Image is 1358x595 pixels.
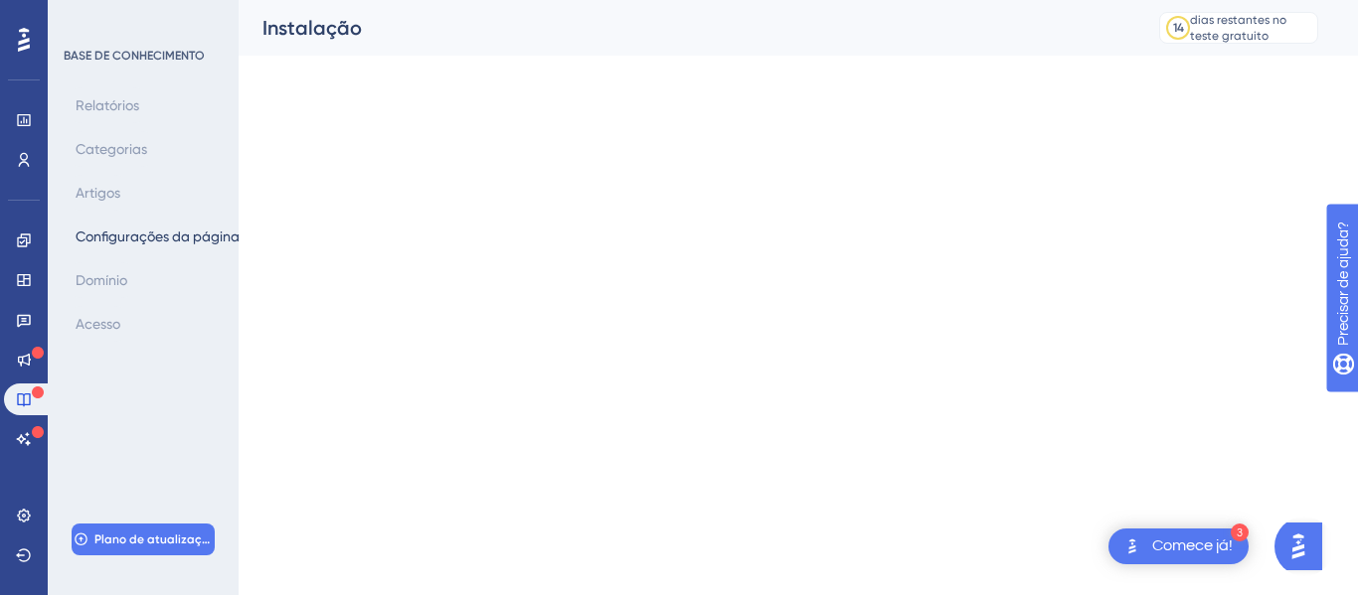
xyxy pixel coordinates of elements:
button: Artigos [64,175,132,211]
font: Precisar de ajuda? [47,9,171,24]
font: Comece já! [1152,537,1233,553]
img: imagem-do-lançador-texto-alternativo [1120,534,1144,558]
button: Domínio [64,262,139,298]
font: Artigos [76,185,120,201]
button: Categorias [64,131,159,167]
font: Instalação [262,16,362,40]
font: Acesso [76,316,120,332]
font: dias restantes no teste gratuito [1190,13,1286,43]
font: 3 [1237,527,1243,538]
font: Domínio [76,272,127,288]
button: Configurações da página [64,219,252,254]
font: Plano de atualização [94,532,217,546]
font: Relatórios [76,97,139,113]
font: BASE DE CONHECIMENTO [64,49,205,63]
font: 14 [1173,21,1184,35]
button: Plano de atualização [72,523,215,555]
button: Acesso [64,306,132,342]
font: Categorias [76,141,147,157]
font: Configurações da página [76,228,240,244]
iframe: Iniciador do Assistente de IA do UserGuiding [1274,517,1334,576]
button: Relatórios [64,87,151,123]
div: Abra a lista de verificação Comece!, módulos restantes: 3 [1108,528,1249,564]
